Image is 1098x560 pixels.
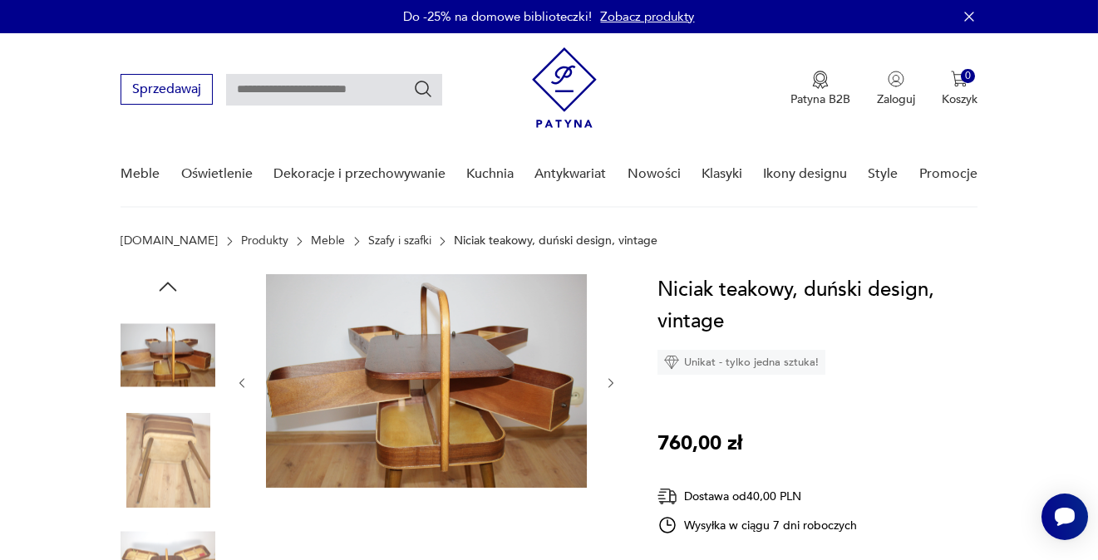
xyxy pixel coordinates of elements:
[241,234,288,248] a: Produkty
[664,355,679,370] img: Ikona diamentu
[790,91,850,107] p: Patyna B2B
[121,307,215,402] img: Zdjęcie produktu Niciak teakowy, duński design, vintage
[942,91,977,107] p: Koszyk
[121,234,218,248] a: [DOMAIN_NAME]
[657,428,742,459] p: 760,00 zł
[888,71,904,87] img: Ikonka użytkownika
[657,486,677,507] img: Ikona dostawy
[1041,494,1088,540] iframe: Smartsupp widget button
[311,234,345,248] a: Meble
[657,350,825,375] div: Unikat - tylko jedna sztuka!
[877,71,915,107] button: Zaloguj
[942,71,977,107] button: 0Koszyk
[657,515,857,535] div: Wysyłka w ciągu 7 dni roboczych
[413,79,433,99] button: Szukaj
[628,142,681,206] a: Nowości
[534,142,606,206] a: Antykwariat
[368,234,431,248] a: Szafy i szafki
[812,71,829,89] img: Ikona medalu
[657,486,857,507] div: Dostawa od 40,00 PLN
[532,47,597,128] img: Patyna - sklep z meblami i dekoracjami vintage
[657,274,1000,337] h1: Niciak teakowy, duński design, vintage
[877,91,915,107] p: Zaloguj
[181,142,253,206] a: Oświetlenie
[121,74,213,105] button: Sprzedawaj
[702,142,742,206] a: Klasyki
[868,142,898,206] a: Style
[121,142,160,206] a: Meble
[790,71,850,107] a: Ikona medaluPatyna B2B
[404,8,593,25] p: Do -25% na domowe biblioteczki!
[273,142,446,206] a: Dekoracje i przechowywanie
[454,234,657,248] p: Niciak teakowy, duński design, vintage
[790,71,850,107] button: Patyna B2B
[961,69,975,83] div: 0
[266,274,587,488] img: Zdjęcie produktu Niciak teakowy, duński design, vintage
[121,85,213,96] a: Sprzedawaj
[951,71,968,87] img: Ikona koszyka
[919,142,977,206] a: Promocje
[466,142,514,206] a: Kuchnia
[121,414,215,508] img: Zdjęcie produktu Niciak teakowy, duński design, vintage
[763,142,847,206] a: Ikony designu
[601,8,695,25] a: Zobacz produkty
